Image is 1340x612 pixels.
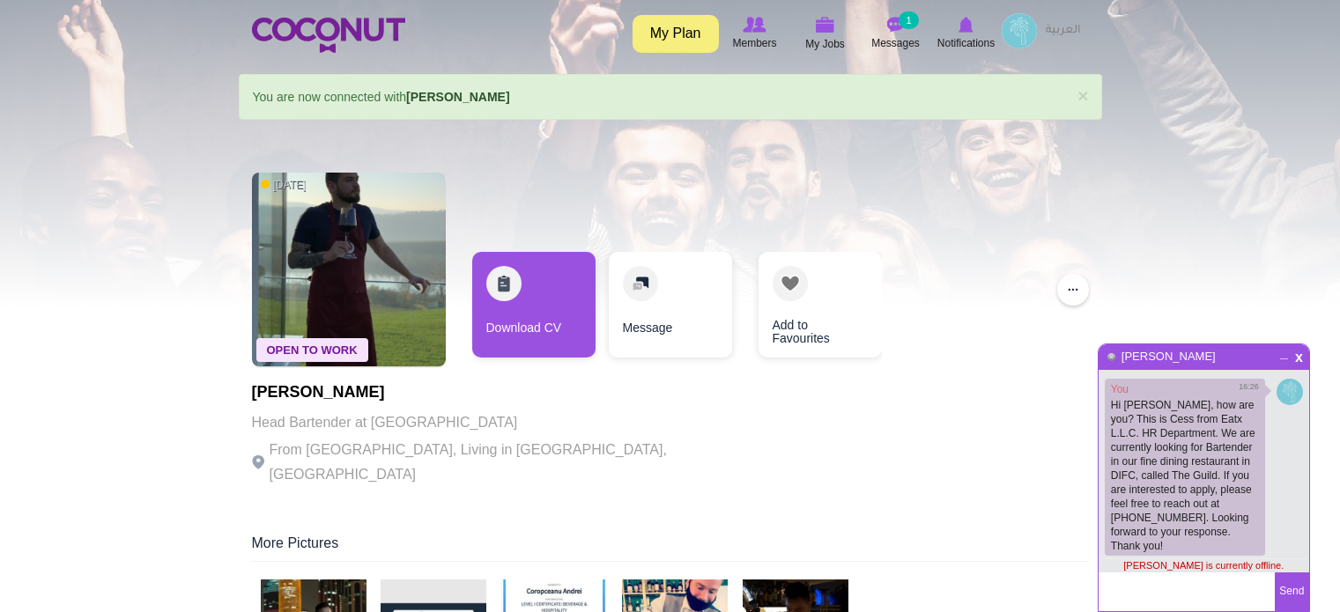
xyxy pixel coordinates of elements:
a: [PERSON_NAME] [406,90,509,104]
a: You [1111,383,1129,395]
p: Head Bartender at [GEOGRAPHIC_DATA] [252,410,737,435]
div: More Pictures [252,534,1089,562]
p: Hi [PERSON_NAME], how are you? This is Cess from Eatx L.L.C. HR Department. We are currently look... [1111,398,1259,553]
div: You are now connected with [239,74,1102,120]
span: Open To Work [256,338,368,362]
img: Notifications [959,17,974,33]
span: My Jobs [805,35,845,53]
div: 2 / 3 [609,252,732,366]
img: Browse Members [743,17,766,33]
a: × [1077,86,1088,105]
a: Download CV [472,252,596,358]
div: [PERSON_NAME] is currently offline. [1099,558,1309,572]
a: My Plan [633,15,719,53]
span: Minimize [1277,347,1292,358]
img: Home [252,18,405,53]
a: [PERSON_NAME] [1121,350,1217,363]
span: Close [1292,349,1307,362]
a: My Jobs My Jobs [790,13,861,55]
div: 1 / 3 [472,252,596,366]
span: Members [732,34,776,52]
a: Browse Members Members [720,13,790,54]
a: Messages Messages 1 [861,13,931,54]
img: Messages [887,17,905,33]
small: 1 [899,11,918,29]
div: 3 / 3 [745,252,869,366]
span: Messages [871,34,920,52]
a: العربية [1037,13,1089,48]
a: Add to Favourites [759,252,882,358]
a: Notifications Notifications [931,13,1002,54]
span: [DATE] [261,178,307,193]
span: Notifications [937,34,995,52]
h1: [PERSON_NAME] [252,384,737,402]
p: From [GEOGRAPHIC_DATA], Living in [GEOGRAPHIC_DATA], [GEOGRAPHIC_DATA] [252,438,737,487]
button: Send [1275,572,1309,611]
img: My Jobs [816,17,835,33]
img: company.jpg [1277,379,1303,405]
button: ... [1057,274,1089,306]
a: Message [609,252,732,358]
span: 16:26 [1239,381,1259,393]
